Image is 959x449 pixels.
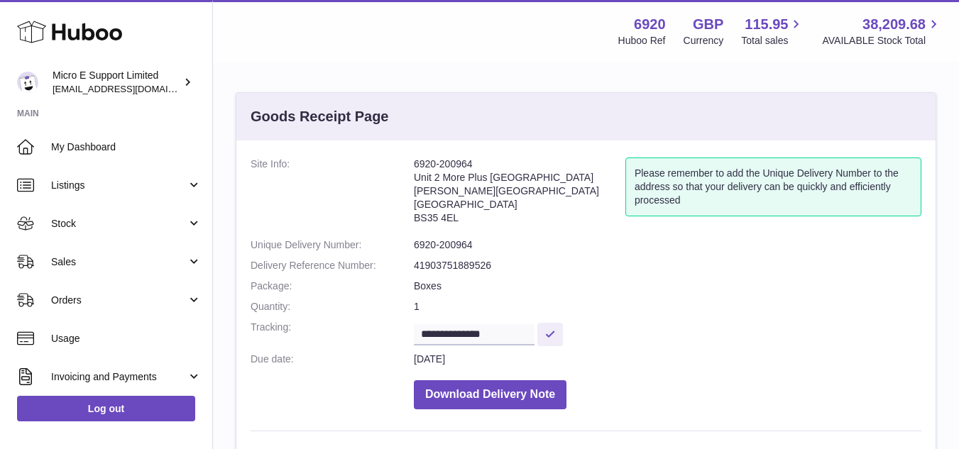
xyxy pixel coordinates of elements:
div: Huboo Ref [618,34,666,48]
span: My Dashboard [51,140,202,154]
span: Total sales [741,34,804,48]
span: Sales [51,255,187,269]
strong: GBP [693,15,723,34]
img: contact@micropcsupport.com [17,72,38,93]
a: 38,209.68 AVAILABLE Stock Total [822,15,942,48]
h3: Goods Receipt Page [251,107,389,126]
dd: Boxes [414,279,921,293]
dt: Site Info: [251,157,414,231]
dt: Package: [251,279,414,293]
div: Please remember to add the Unique Delivery Number to the address so that your delivery can be qui... [625,157,921,216]
span: 38,209.68 [862,15,926,34]
strong: 6920 [634,15,666,34]
span: Usage [51,332,202,345]
dt: Due date: [251,353,414,366]
span: Listings [51,179,187,192]
span: Orders [51,294,187,307]
a: 115.95 Total sales [741,15,804,48]
dd: 6920-200964 [414,238,921,252]
address: 6920-200964 Unit 2 More Plus [GEOGRAPHIC_DATA] [PERSON_NAME][GEOGRAPHIC_DATA] [GEOGRAPHIC_DATA] B... [414,157,625,231]
dt: Tracking: [251,321,414,345]
span: Invoicing and Payments [51,370,187,384]
span: 115.95 [745,15,788,34]
button: Download Delivery Note [414,380,566,409]
dd: 41903751889526 [414,259,921,272]
dd: [DATE] [414,353,921,366]
span: [EMAIL_ADDRESS][DOMAIN_NAME] [53,83,209,94]
a: Log out [17,396,195,421]
span: Stock [51,217,187,231]
dd: 1 [414,300,921,314]
div: Micro E Support Limited [53,69,180,96]
div: Currency [684,34,724,48]
span: AVAILABLE Stock Total [822,34,942,48]
dt: Quantity: [251,300,414,314]
dt: Unique Delivery Number: [251,238,414,252]
dt: Delivery Reference Number: [251,259,414,272]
